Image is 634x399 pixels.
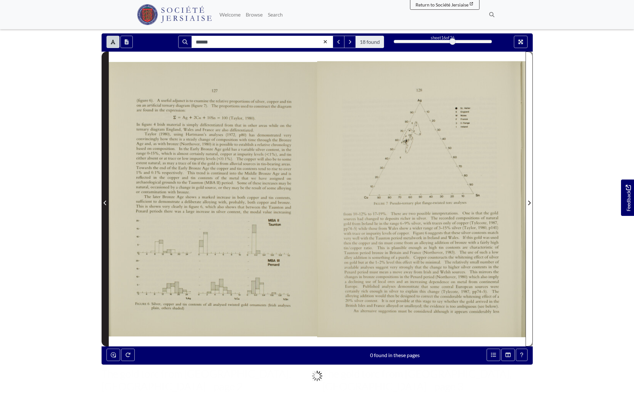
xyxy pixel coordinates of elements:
[242,167,255,171] span: contents
[258,167,264,170] span: tend
[187,123,197,127] span: simply
[441,35,446,40] span: 16
[411,132,412,134] span: .’
[190,152,203,156] span: certainly
[257,157,263,161] span: will
[412,140,413,143] span: ,1
[151,170,158,174] span: 0.1%
[461,125,467,128] span: inland
[239,142,252,146] span: establish
[136,128,147,131] span: ternary
[203,128,235,131] span: [GEOGRAPHIC_DATA]
[182,123,184,126] span: is
[412,122,413,124] span: E
[251,99,263,104] span: ofsilver,
[624,185,632,211] span: Feedback
[416,2,468,7] span: Return to Société Jersiaise
[149,99,153,102] span: 6).
[226,133,234,137] span: (1972,
[217,116,219,119] span: =
[225,123,231,127] span: from
[234,143,237,146] span: to
[222,147,229,151] span: gold
[180,142,197,146] span: (Northover,
[147,151,158,155] span: 0-15%,
[137,99,146,103] span: (ﬁgure
[211,104,217,107] span: The
[267,167,269,170] span: to
[456,164,457,166] span: 4
[265,153,270,156] span: (<1
[360,38,380,46] span: 18 found
[161,151,170,155] span: which
[455,114,457,116] span: w
[153,147,172,151] span: composition.
[409,134,413,138] span: ,5“
[143,107,152,111] span: found
[153,166,157,169] span: the
[410,120,411,122] span: »
[142,104,145,107] span: an
[455,110,456,113] span: E
[233,153,235,156] span: at
[457,166,459,170] span: \
[419,129,420,131] span: 'x
[198,161,205,165] span: ifthe
[432,119,434,122] span: 20
[415,124,416,126] span: 3
[190,156,203,161] span: impurity
[287,99,290,103] span: tin
[173,116,175,118] span: 2:
[220,161,227,165] span: from
[261,162,279,166] span: tin—bearing
[106,349,120,361] button: Enable or disable loupe tool (Alt+L)
[526,52,533,346] button: Next Page
[413,129,415,131] span: .'\3
[186,99,188,102] span: is
[243,8,265,21] a: Browse
[136,165,149,169] span: Towards
[206,152,217,156] span: natural,
[153,142,155,145] span: as
[184,147,188,150] span: the
[400,156,401,158] span: E
[394,35,492,41] div: sheet of 26
[258,171,269,175] span: Bronze
[286,123,290,127] span: the
[136,137,156,141] span: convincingly
[159,132,169,136] span: (1980),
[460,110,480,113] span: [GEOGRAPHIC_DATA]
[407,128,411,131] span: 4w.
[405,147,406,149] span: "
[195,127,200,131] span: and
[157,122,164,126] span: Irish
[207,115,214,119] span: msn
[404,135,406,137] span: [IF
[516,349,528,361] button: Help
[273,157,275,160] span: be
[150,127,163,131] span: diagram
[243,123,245,127] span: in
[283,167,290,171] span: over
[217,157,230,161] span: (<0.1°/o).
[621,180,634,216] a: Would you like to provide feedback?
[244,171,255,175] span: Middle
[194,115,200,119] span: 2Cu
[190,99,192,102] span: to
[257,142,268,146] span: relative
[182,156,188,160] span: low
[437,129,440,131] span: 30
[279,152,285,156] span: and
[267,100,277,104] span: copper
[238,148,239,151] span: a
[179,147,181,150] span: In
[136,152,144,156] span: range
[207,171,208,174] span: is
[278,158,280,161] span: to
